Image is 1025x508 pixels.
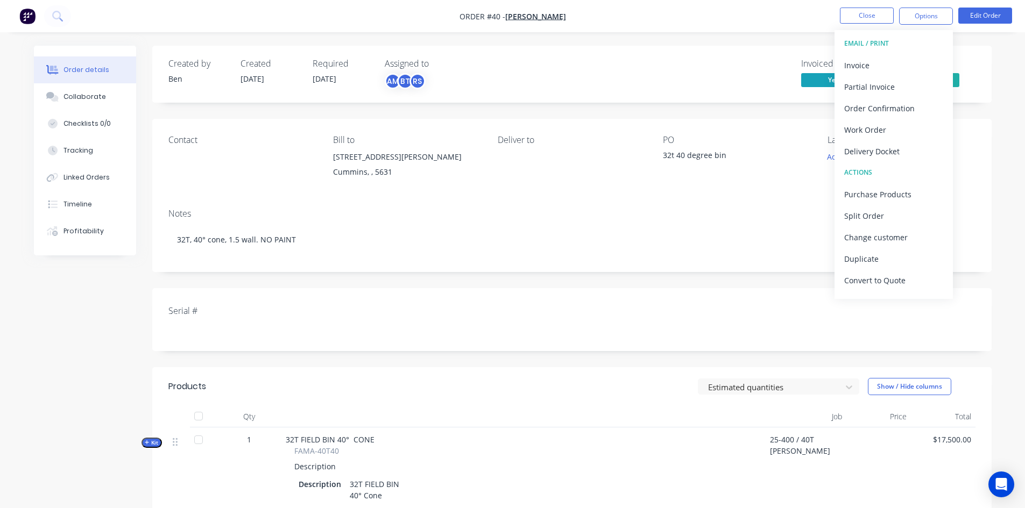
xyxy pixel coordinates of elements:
span: FAMA-40T40 [294,445,339,456]
div: Cummins, , 5631 [333,164,480,180]
button: Add labels [822,149,871,164]
div: Price [846,406,911,427]
div: Profitability [63,226,104,236]
div: [STREET_ADDRESS][PERSON_NAME] [333,149,480,164]
div: Order details [63,65,109,75]
button: Profitability [34,218,136,245]
div: Timeline [63,199,92,209]
div: Invoice [844,58,943,73]
span: Kit [145,439,159,447]
button: Kit [142,438,162,448]
div: Purchase Products [844,187,943,202]
div: Created [241,59,300,69]
div: Qty [217,406,281,427]
div: Job [766,406,846,427]
div: Collaborate [63,92,106,102]
button: Options [899,8,953,25]
button: Tracking [34,137,136,164]
div: Open Intercom Messenger [988,471,1014,497]
button: Show / Hide columns [868,378,951,395]
button: Linked Orders [34,164,136,191]
div: Contact [168,135,316,145]
div: 32T, 40° cone, 1.5 wall. NO PAINT [168,223,975,256]
div: Work Order [844,122,943,138]
button: Edit Order [958,8,1012,24]
span: 1 [247,434,251,445]
button: AMBTRS [385,73,426,89]
div: 32t 40 degree bin [663,149,797,164]
span: $17,500.00 [915,434,971,445]
div: Products [168,380,206,393]
div: Assigned to [385,59,492,69]
div: Order Confirmation [844,101,943,116]
div: 32T FIELD BIN 40° Cone [345,476,404,503]
span: [DATE] [241,74,264,84]
div: EMAIL / PRINT [844,37,943,51]
div: [STREET_ADDRESS][PERSON_NAME]Cummins, , 5631 [333,149,480,184]
button: Timeline [34,191,136,218]
img: Factory [19,8,36,24]
span: Yes [801,73,866,87]
div: Ben [168,73,228,84]
button: Close [840,8,894,24]
div: ACTIONS [844,166,943,180]
div: Description [299,476,345,492]
span: [DATE] [313,74,336,84]
div: Bill to [333,135,480,145]
div: PO [663,135,810,145]
div: Partial Invoice [844,79,943,95]
div: Linked Orders [63,173,110,182]
div: Tracking [63,146,93,155]
div: Deliver to [498,135,645,145]
div: Total [911,406,975,427]
div: Invoiced [801,59,882,69]
label: Serial # [168,304,303,317]
div: Delivery Docket [844,144,943,159]
div: Split Order [844,208,943,224]
button: Order details [34,56,136,83]
div: Required [313,59,372,69]
div: Notes [168,209,975,219]
div: Archive [844,294,943,310]
div: AM [385,73,401,89]
span: 32T FIELD BIN 40° CONE [286,434,374,445]
span: Order #40 - [460,11,505,22]
div: Created by [168,59,228,69]
a: [PERSON_NAME] [505,11,566,22]
div: BT [397,73,413,89]
span: Description [294,461,336,471]
button: Checklists 0/0 [34,110,136,137]
div: Duplicate [844,251,943,267]
button: Collaborate [34,83,136,110]
div: Change customer [844,230,943,245]
div: RS [409,73,426,89]
div: Checklists 0/0 [63,119,111,128]
div: Labels [828,135,975,145]
div: Convert to Quote [844,273,943,288]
